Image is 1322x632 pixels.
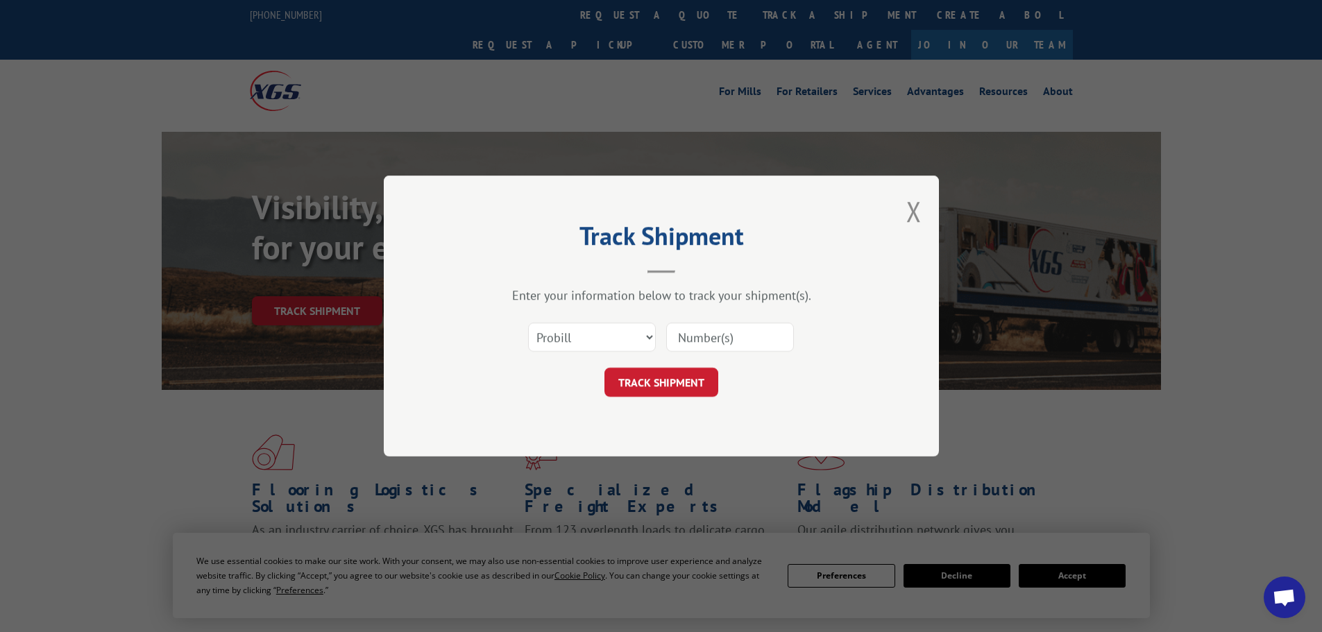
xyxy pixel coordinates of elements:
div: Open chat [1264,577,1305,618]
button: Close modal [906,193,922,230]
div: Enter your information below to track your shipment(s). [453,287,870,303]
input: Number(s) [666,323,794,352]
button: TRACK SHIPMENT [604,368,718,397]
h2: Track Shipment [453,226,870,253]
